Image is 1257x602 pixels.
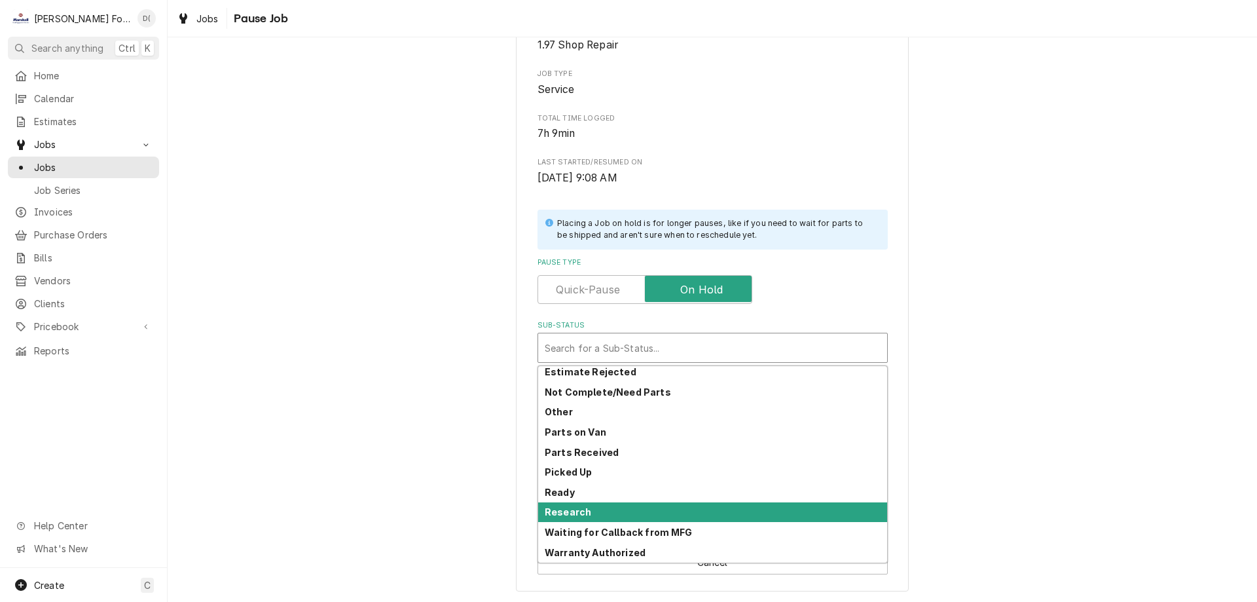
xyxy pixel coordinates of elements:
a: Jobs [172,8,224,29]
div: Sub-Status [537,320,888,363]
span: Pause Job [230,10,288,28]
span: Invoices [34,205,153,219]
span: What's New [34,542,151,555]
span: 1.97 Shop Repair [537,39,619,51]
span: Vendors [34,274,153,288]
span: Jobs [196,12,219,26]
strong: Other [545,406,573,417]
a: Invoices [8,201,159,223]
span: [DATE] 9:08 AM [537,172,617,184]
span: Last Started/Resumed On [537,157,888,168]
span: 7h 9min [537,127,575,140]
label: Pause Type [537,257,888,268]
span: Total Time Logged [537,126,888,141]
div: Placing a Job on hold is for longer pauses, like if you need to wait for parts to be shipped and ... [557,217,875,242]
span: Jobs [34,160,153,174]
a: Home [8,65,159,86]
div: Derek Testa (81)'s Avatar [137,9,156,28]
span: Job Type [537,69,888,79]
strong: Ready [545,487,575,498]
span: Pricebook [34,320,133,333]
span: Estimates [34,115,153,128]
span: C [144,578,151,592]
div: M [12,9,30,28]
span: Calendar [34,92,153,105]
span: Purchase Orders [34,228,153,242]
span: Job Type [537,82,888,98]
span: Service [537,83,575,96]
div: Service Type [537,25,888,53]
a: Go to What's New [8,538,159,559]
a: Go to Help Center [8,515,159,536]
div: Marshall Food Equipment Service's Avatar [12,9,30,28]
span: Last Started/Resumed On [537,170,888,186]
a: Go to Pricebook [8,316,159,337]
label: Sub-Status [537,320,888,331]
div: [PERSON_NAME] Food Equipment Service [34,12,130,26]
a: Calendar [8,88,159,109]
a: Jobs [8,157,159,178]
span: Help Center [34,519,151,533]
span: Ctrl [118,41,136,55]
span: Total Time Logged [537,113,888,124]
span: Jobs [34,138,133,151]
a: Reports [8,340,159,362]
strong: Parts on Van [545,426,606,438]
a: Purchase Orders [8,224,159,246]
div: Total Time Logged [537,113,888,141]
strong: Not Complete/Need Parts [545,386,671,398]
strong: Parts Received [545,447,619,458]
span: Clients [34,297,153,310]
span: Create [34,580,64,591]
strong: Estimate Rejected [545,366,636,377]
div: Last Started/Resumed On [537,157,888,185]
span: Job Series [34,183,153,197]
strong: Research [545,506,591,517]
div: D( [137,9,156,28]
a: Job Series [8,179,159,201]
a: Estimates [8,111,159,132]
span: Search anything [31,41,103,55]
button: Cancel [537,550,888,574]
span: Reports [34,344,153,358]
div: Job Type [537,69,888,97]
a: Vendors [8,270,159,292]
span: Service Type [537,37,888,53]
a: Clients [8,293,159,314]
div: Pause Type [537,257,888,304]
button: Search anythingCtrlK [8,37,159,60]
strong: Warranty Authorized [545,547,646,558]
strong: Picked Up [545,466,592,478]
span: Home [34,69,153,83]
a: Bills [8,247,159,269]
strong: Waiting for Callback from MFG [545,527,693,538]
span: K [145,41,151,55]
span: Bills [34,251,153,265]
a: Go to Jobs [8,134,159,155]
